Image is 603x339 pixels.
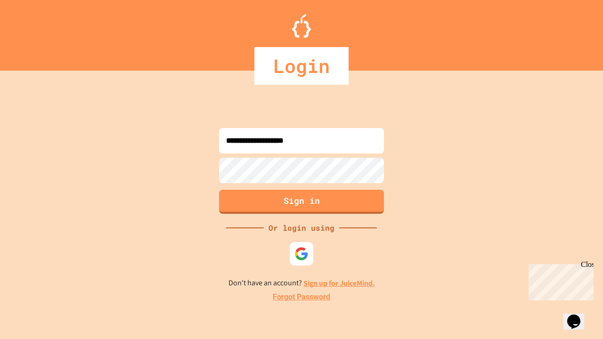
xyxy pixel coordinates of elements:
a: Sign up for JuiceMind. [303,278,375,288]
p: Don't have an account? [228,277,375,289]
div: Or login using [264,222,339,234]
iframe: chat widget [563,301,594,330]
iframe: chat widget [525,260,594,300]
div: Login [254,47,349,85]
img: Logo.svg [292,14,311,38]
button: Sign in [219,190,384,214]
img: google-icon.svg [294,247,309,261]
div: Chat with us now!Close [4,4,65,60]
a: Forgot Password [273,291,330,303]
